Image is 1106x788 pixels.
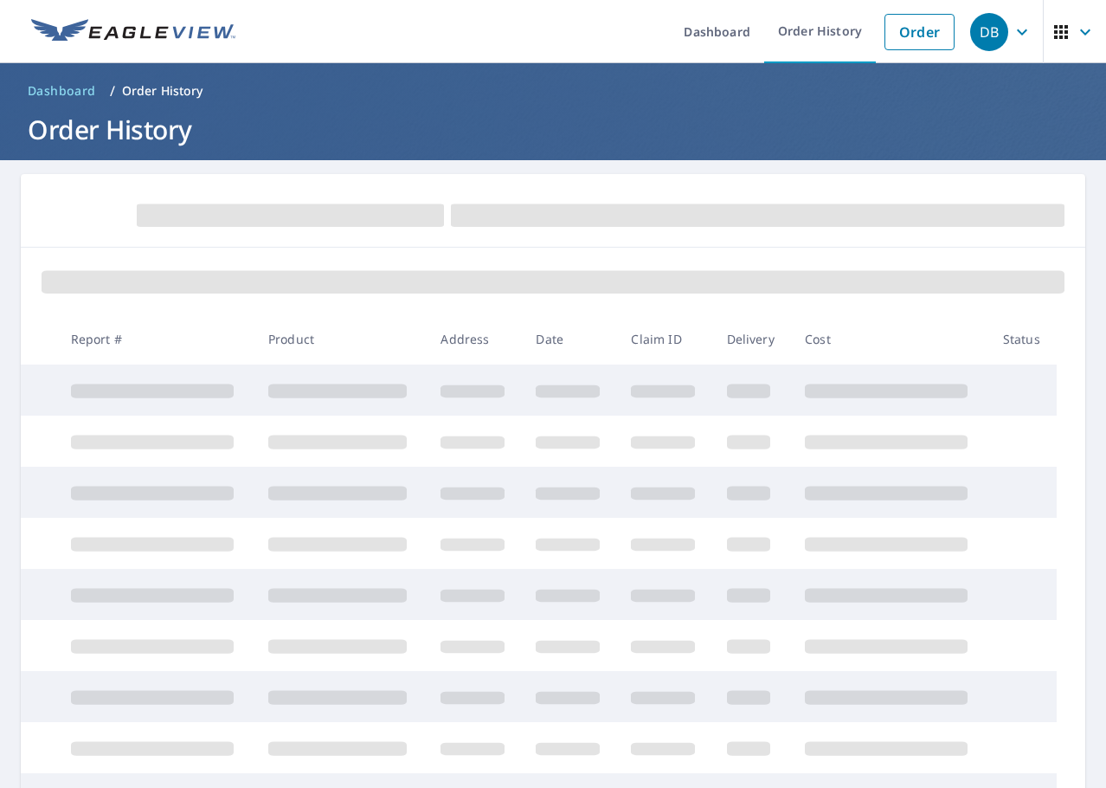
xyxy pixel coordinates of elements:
[427,313,522,365] th: Address
[21,77,1085,105] nav: breadcrumb
[989,313,1057,365] th: Status
[57,313,254,365] th: Report #
[21,112,1085,147] h1: Order History
[522,313,617,365] th: Date
[970,13,1008,51] div: DB
[791,313,989,365] th: Cost
[884,14,955,50] a: Order
[21,77,103,105] a: Dashboard
[617,313,712,365] th: Claim ID
[713,313,792,365] th: Delivery
[254,313,427,365] th: Product
[122,82,203,100] p: Order History
[28,82,96,100] span: Dashboard
[110,81,115,101] li: /
[31,19,235,45] img: EV Logo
